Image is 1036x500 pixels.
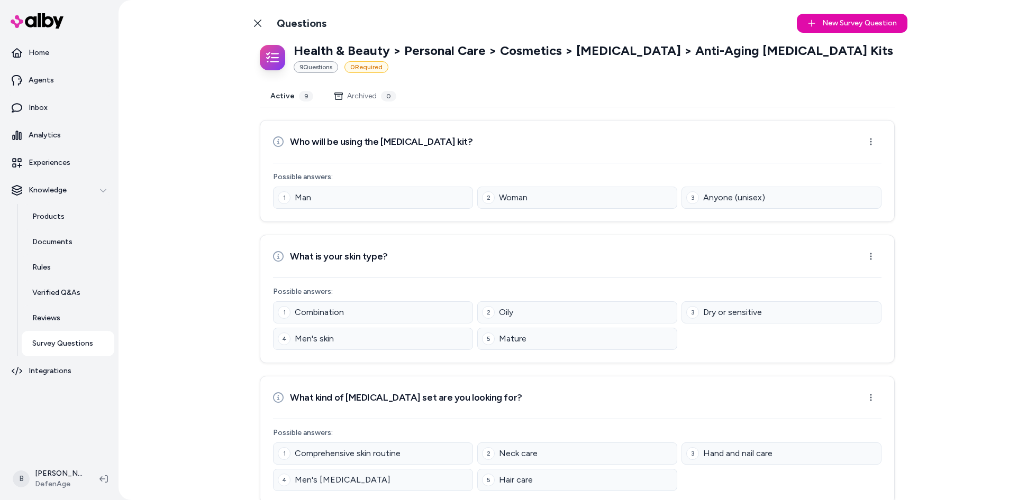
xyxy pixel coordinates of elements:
[22,305,114,331] a: Reviews
[32,237,72,247] p: Documents
[499,474,533,486] span: Hair care
[4,95,114,121] a: Inbox
[29,185,67,196] p: Knowledge
[499,306,513,319] span: Oily
[32,211,65,222] p: Products
[4,68,114,93] a: Agents
[290,390,522,405] h3: What kind of [MEDICAL_DATA] set are you looking for?
[32,338,93,349] p: Survey Questions
[4,358,114,384] a: Integrations
[686,447,699,460] div: 3
[295,191,311,204] span: Man
[686,306,699,319] div: 3
[822,18,897,29] span: New Survey Question
[4,150,114,175] a: Experiences
[6,462,91,496] button: B[PERSON_NAME]DefenAge
[29,75,54,86] p: Agents
[299,91,313,101] div: 9
[278,332,290,345] div: 4
[482,332,495,345] div: 5
[324,86,407,107] button: Archived
[260,86,324,107] button: Active
[703,191,765,204] span: Anyone (unisex)
[22,280,114,305] a: Verified Q&As
[499,332,526,345] span: Mature
[703,306,762,319] span: Dry or sensitive
[32,313,60,323] p: Reviews
[35,479,83,489] span: DefenAge
[32,288,80,298] p: Verified Q&As
[29,130,61,141] p: Analytics
[294,61,338,73] div: 9 Question s
[278,447,290,460] div: 1
[22,229,114,255] a: Documents
[29,158,70,168] p: Experiences
[703,447,773,460] span: Hand and nail care
[22,204,114,229] a: Products
[35,468,83,479] p: [PERSON_NAME]
[482,474,495,486] div: 5
[29,366,71,376] p: Integrations
[29,48,49,58] p: Home
[295,306,344,319] span: Combination
[11,13,63,29] img: alby Logo
[32,262,51,273] p: Rules
[22,331,114,356] a: Survey Questions
[273,286,881,297] p: Possible answers:
[482,191,495,204] div: 2
[273,428,881,438] p: Possible answers:
[499,191,528,204] span: Woman
[482,306,495,319] div: 2
[4,40,114,66] a: Home
[499,447,538,460] span: Neck care
[294,42,893,59] p: Health & Beauty > Personal Care > Cosmetics > [MEDICAL_DATA] > Anti-Aging [MEDICAL_DATA] Kits
[290,249,388,264] h3: What is your skin type?
[13,470,30,487] span: B
[295,332,334,345] span: Men's skin
[797,14,907,33] button: New Survey Question
[4,178,114,203] button: Knowledge
[482,447,495,460] div: 2
[686,191,699,204] div: 3
[278,474,290,486] div: 4
[273,172,881,182] p: Possible answers:
[381,91,396,101] div: 0
[278,306,290,319] div: 1
[295,474,390,486] span: Men's [MEDICAL_DATA]
[278,191,290,204] div: 1
[22,255,114,280] a: Rules
[344,61,388,73] div: 0 Required
[290,134,473,149] h3: Who will be using the [MEDICAL_DATA] kit?
[277,17,326,30] h1: Questions
[4,123,114,148] a: Analytics
[29,103,48,113] p: Inbox
[295,447,401,460] span: Comprehensive skin routine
